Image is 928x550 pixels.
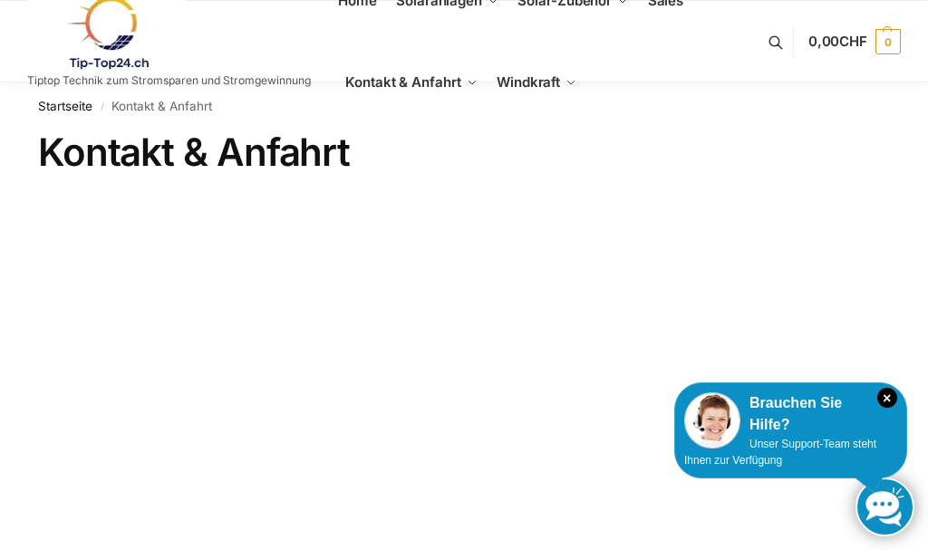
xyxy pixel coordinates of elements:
[497,73,560,91] span: Windkraft
[684,392,897,436] div: Brauchen Sie Hilfe?
[808,14,901,69] a: 0,00CHF 0
[684,392,740,449] img: Customer service
[27,75,311,86] p: Tiptop Technik zum Stromsparen und Stromgewinnung
[38,82,890,130] nav: Breadcrumb
[839,33,867,50] span: CHF
[489,42,585,123] a: Windkraft
[345,73,460,91] span: Kontakt & Anfahrt
[808,33,867,50] span: 0,00
[38,130,890,175] h1: Kontakt & Anfahrt
[877,388,897,408] i: Schließen
[92,100,111,114] span: /
[684,438,876,467] span: Unser Support-Team steht Ihnen zur Verfügung
[875,29,901,54] span: 0
[338,42,485,123] a: Kontakt & Anfahrt
[38,99,92,113] a: Startseite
